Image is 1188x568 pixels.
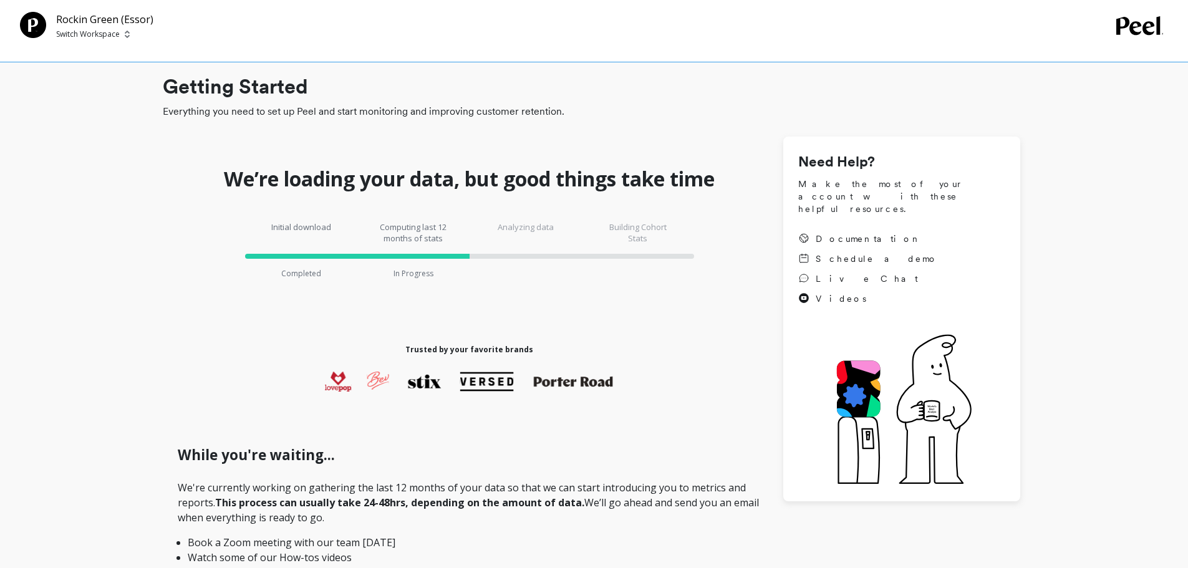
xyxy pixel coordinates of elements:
[405,345,533,355] h1: Trusted by your favorite brands
[163,72,1020,102] h1: Getting Started
[281,269,321,279] p: Completed
[798,292,938,305] a: Videos
[376,221,451,244] p: Computing last 12 months of stats
[163,104,1020,119] span: Everything you need to set up Peel and start monitoring and improving customer retention.
[601,221,675,244] p: Building Cohort Stats
[816,233,922,245] span: Documentation
[125,29,130,39] img: picker
[816,272,918,285] span: Live Chat
[816,292,866,305] span: Videos
[394,269,433,279] p: In Progress
[188,535,751,550] li: Book a Zoom meeting with our team [DATE]
[798,233,938,245] a: Documentation
[178,445,761,466] h1: While you're waiting...
[798,152,1005,173] h1: Need Help?
[224,166,715,191] h1: We’re loading your data, but good things take time
[264,221,339,244] p: Initial download
[20,12,46,38] img: Team Profile
[488,221,563,244] p: Analyzing data
[215,496,584,509] strong: This process can usually take 24-48hrs, depending on the amount of data.
[56,12,153,27] p: Rockin Green (Essor)
[816,253,938,265] span: Schedule a demo
[798,253,938,265] a: Schedule a demo
[188,550,751,565] li: Watch some of our How-tos videos
[56,29,120,39] p: Switch Workspace
[798,178,1005,215] span: Make the most of your account with these helpful resources.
